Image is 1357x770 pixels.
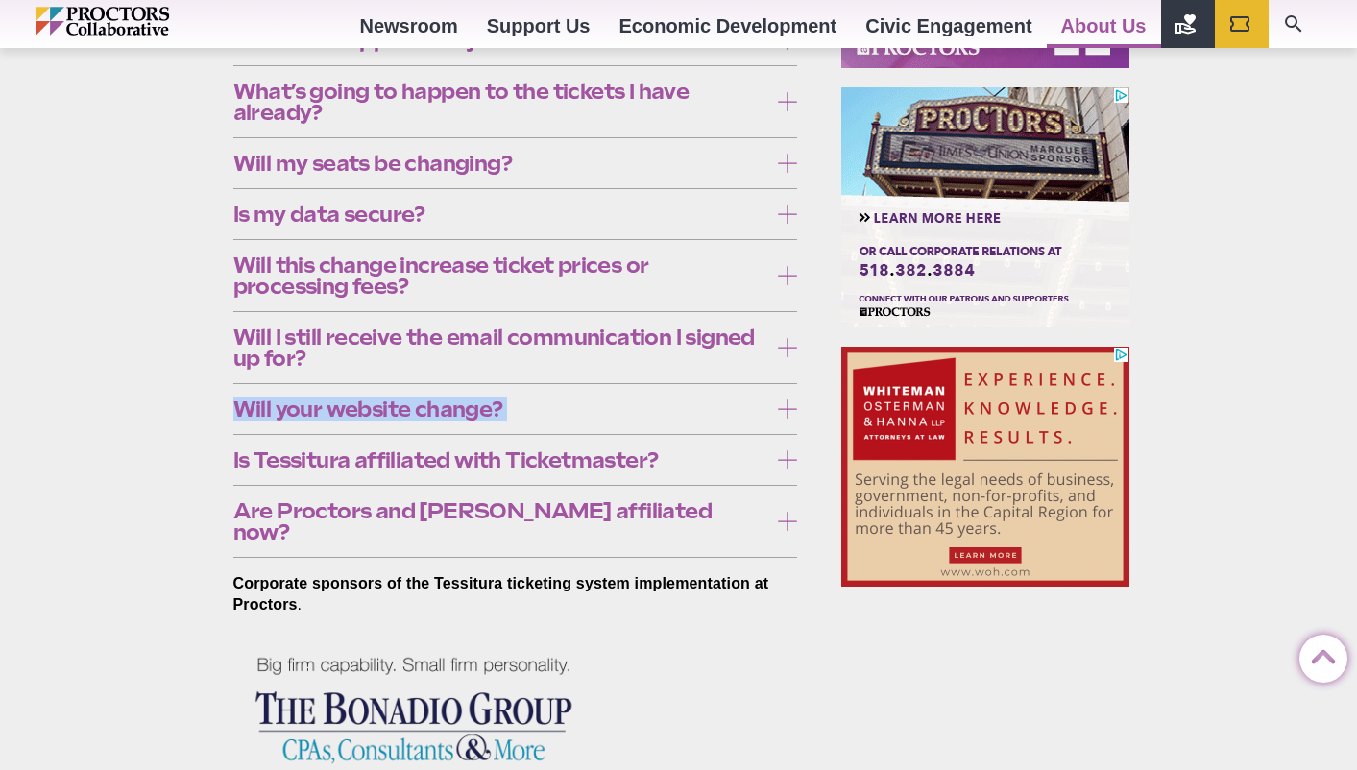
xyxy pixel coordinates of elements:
span: Will my seats be changing? [233,153,768,174]
strong: Corporate sponsors of the Tessitura ticketing system implementation at Proctors [233,575,769,613]
span: What’s going to happen to the tickets I have already? [233,81,768,123]
p: . [233,573,798,615]
span: Is my data secure? [233,204,768,225]
span: Will I still receive the email communication I signed up for? [233,326,768,369]
span: Are Proctors and [PERSON_NAME] affiliated now? [233,500,768,542]
span: Will this change increase ticket prices or processing fees? [233,254,768,297]
span: Will your website change? [233,398,768,420]
span: Is Tessitura affiliated with Ticketmaster? [233,449,768,470]
a: Back to Top [1299,636,1338,674]
iframe: Advertisement [841,87,1129,327]
img: Proctors logo [36,7,252,36]
iframe: Advertisement [841,347,1129,587]
span: What will happen to my credit card information? [233,30,768,51]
